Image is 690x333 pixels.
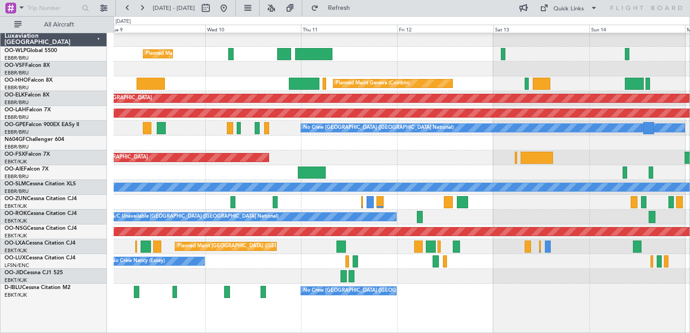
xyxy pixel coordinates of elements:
span: OO-JID [4,270,23,276]
span: OO-FSX [4,152,25,157]
a: EBKT/KJK [4,232,27,239]
a: EBBR/BRU [4,70,29,76]
a: LFSN/ENC [4,262,29,269]
a: EBBR/BRU [4,55,29,61]
span: All Aircraft [23,22,95,28]
a: OO-WLPGlobal 5500 [4,48,57,53]
div: Sun 14 [589,25,686,33]
span: OO-NSG [4,226,27,231]
a: OO-ZUNCessna Citation CJ4 [4,196,77,202]
a: OO-VSFFalcon 8X [4,63,50,68]
span: [DATE] - [DATE] [153,4,195,12]
a: EBKT/KJK [4,203,27,210]
a: EBBR/BRU [4,173,29,180]
span: D-IBLU [4,285,22,290]
span: OO-LAH [4,107,26,113]
button: Quick Links [535,1,602,15]
span: OO-ZUN [4,196,27,202]
span: OO-ELK [4,92,25,98]
div: A/C Unavailable [GEOGRAPHIC_DATA] ([GEOGRAPHIC_DATA] National) [111,210,279,223]
a: OO-FSXFalcon 7X [4,152,50,157]
a: OO-JIDCessna CJ1 525 [4,270,63,276]
span: OO-LUX [4,255,26,261]
span: OO-LXA [4,241,26,246]
span: N604GF [4,137,26,142]
div: Wed 10 [205,25,301,33]
span: OO-ROK [4,211,27,216]
a: OO-LUXCessna Citation CJ4 [4,255,75,261]
div: Planned Maint [GEOGRAPHIC_DATA] ([GEOGRAPHIC_DATA] National) [177,240,340,253]
a: OO-LAHFalcon 7X [4,107,51,113]
div: Thu 11 [301,25,397,33]
span: OO-AIE [4,166,24,172]
div: Planned Maint Geneva (Cointrin) [336,77,410,90]
a: OO-HHOFalcon 8X [4,78,53,83]
span: OO-WLP [4,48,27,53]
a: OO-AIEFalcon 7X [4,166,49,172]
div: Fri 12 [397,25,493,33]
a: EBKT/KJK [4,247,27,254]
a: EBBR/BRU [4,188,29,195]
a: OO-NSGCessna Citation CJ4 [4,226,77,231]
a: EBKT/KJK [4,218,27,224]
a: EBKT/KJK [4,292,27,298]
span: OO-GPE [4,122,26,127]
a: N604GFChallenger 604 [4,137,64,142]
div: No Crew [GEOGRAPHIC_DATA] ([GEOGRAPHIC_DATA] National) [303,284,454,298]
a: EBKT/KJK [4,277,27,284]
div: No Crew [GEOGRAPHIC_DATA] ([GEOGRAPHIC_DATA] National) [303,121,454,135]
div: Sat 13 [493,25,589,33]
span: OO-VSF [4,63,25,68]
a: EBBR/BRU [4,84,29,91]
div: Quick Links [553,4,584,13]
button: Refresh [307,1,361,15]
a: OO-ELKFalcon 8X [4,92,49,98]
div: Planned Maint Liege [146,47,192,61]
input: Trip Number [27,1,79,15]
a: EBBR/BRU [4,144,29,150]
button: All Aircraft [10,18,97,32]
span: OO-HHO [4,78,28,83]
a: OO-SLMCessna Citation XLS [4,181,76,187]
a: D-IBLUCessna Citation M2 [4,285,71,290]
div: [DATE] [115,18,131,26]
div: No Crew Nancy (Essey) [111,254,165,268]
a: OO-LXACessna Citation CJ4 [4,241,75,246]
span: OO-SLM [4,181,26,187]
a: EBBR/BRU [4,129,29,136]
a: OO-ROKCessna Citation CJ4 [4,211,77,216]
a: EBBR/BRU [4,99,29,106]
a: EBBR/BRU [4,114,29,121]
div: Tue 9 [109,25,205,33]
a: EBKT/KJK [4,158,27,165]
span: Refresh [320,5,358,11]
a: OO-GPEFalcon 900EX EASy II [4,122,79,127]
